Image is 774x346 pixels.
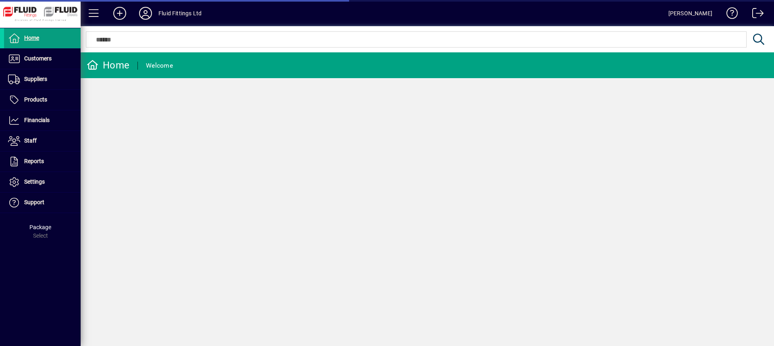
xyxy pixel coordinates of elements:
span: Package [29,224,51,230]
div: Home [87,59,129,72]
span: Settings [24,178,45,185]
button: Add [107,6,133,21]
button: Profile [133,6,158,21]
div: Welcome [146,59,173,72]
a: Staff [4,131,81,151]
span: Financials [24,117,50,123]
a: Support [4,193,81,213]
div: Fluid Fittings Ltd [158,7,202,20]
a: Settings [4,172,81,192]
span: Customers [24,55,52,62]
a: Financials [4,110,81,131]
a: Products [4,90,81,110]
a: Logout [746,2,764,28]
span: Staff [24,137,37,144]
a: Customers [4,49,81,69]
a: Reports [4,151,81,172]
span: Home [24,35,39,41]
div: [PERSON_NAME] [668,7,712,20]
span: Support [24,199,44,205]
a: Knowledge Base [720,2,738,28]
span: Reports [24,158,44,164]
span: Suppliers [24,76,47,82]
a: Suppliers [4,69,81,89]
span: Products [24,96,47,103]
